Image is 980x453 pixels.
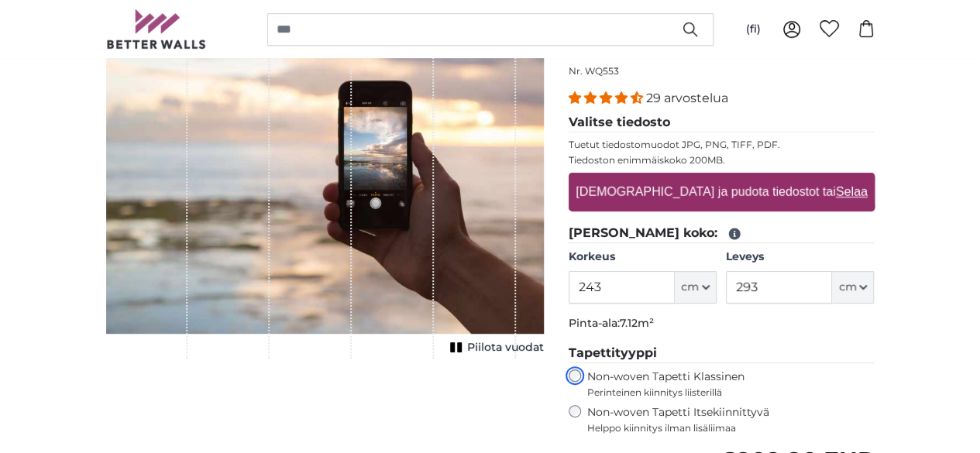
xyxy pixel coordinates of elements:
label: Non-woven Tapetti Itsekiinnittyvä [587,405,875,434]
span: cm [838,280,856,295]
label: Korkeus [569,249,717,265]
span: 4.34 stars [569,91,646,105]
button: cm [832,271,874,304]
span: cm [681,280,699,295]
p: Tiedoston enimmäiskoko 200MB. [569,154,875,166]
label: Non-woven Tapetti Klassinen [587,369,875,399]
p: Tuetut tiedostomuodot JPG, PNG, TIFF, PDF. [569,139,875,151]
div: 1 of 1 [106,5,544,359]
span: 29 arvostelua [646,91,728,105]
span: Nr. WQ553 [569,65,619,77]
img: Betterwalls [106,9,207,49]
span: Helppo kiinnitys ilman lisäliimaa [587,422,875,434]
p: Pinta-ala: [569,316,875,331]
u: Selaa [835,185,867,198]
legend: Tapettityyppi [569,344,875,363]
span: 7.12m² [620,316,654,330]
button: cm [675,271,717,304]
button: (fi) [734,15,773,43]
label: [DEMOGRAPHIC_DATA] ja pudota tiedostot tai [569,177,873,208]
legend: [PERSON_NAME] koko: [569,224,875,243]
legend: Valitse tiedosto [569,113,875,132]
label: Leveys [726,249,874,265]
span: Perinteinen kiinnitys liisterillä [587,386,875,399]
